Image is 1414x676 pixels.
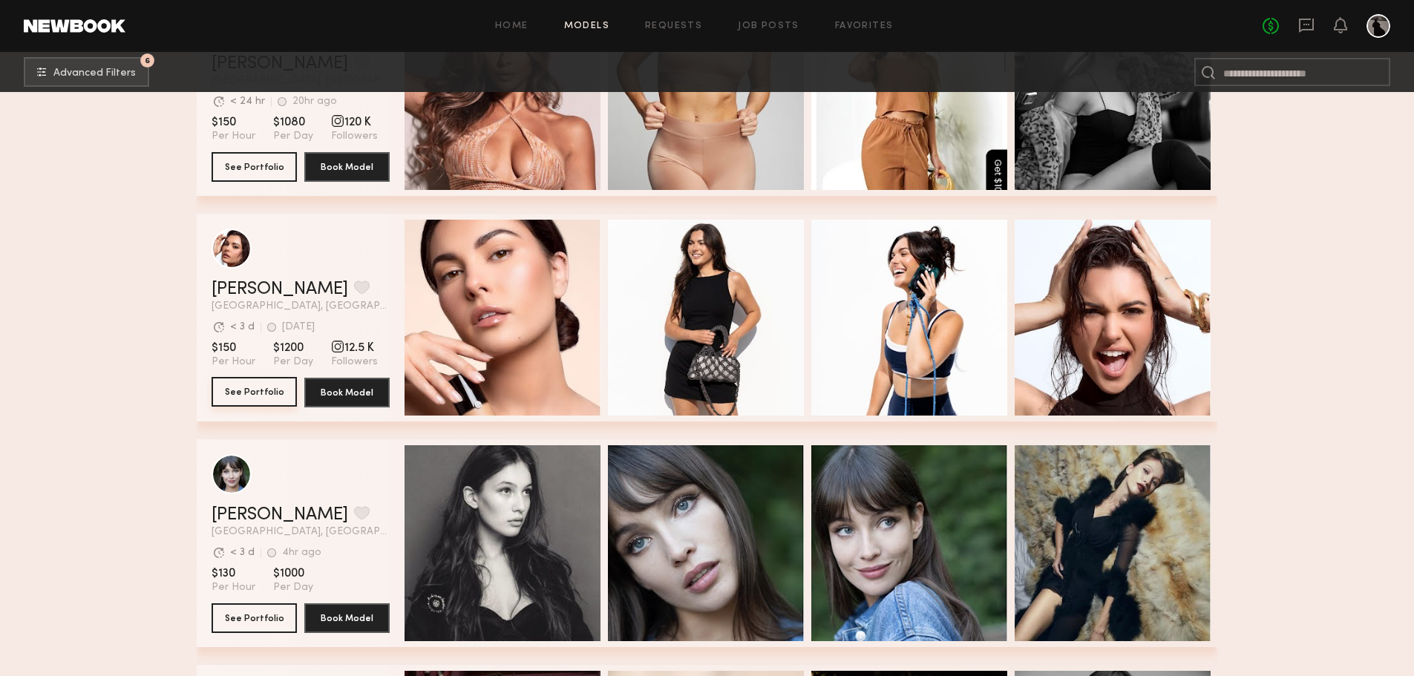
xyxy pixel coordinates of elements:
a: Favorites [835,22,894,31]
div: < 3 d [230,322,255,332]
span: Per Hour [212,581,255,594]
span: Per Hour [212,130,255,143]
span: Per Day [273,581,313,594]
span: Per Hour [212,355,255,369]
span: $150 [212,341,255,355]
span: [GEOGRAPHIC_DATA], [GEOGRAPHIC_DATA] [212,527,390,537]
span: [GEOGRAPHIC_DATA], [GEOGRAPHIC_DATA] [212,301,390,312]
a: Requests [645,22,702,31]
span: $150 [212,115,255,130]
a: Models [564,22,609,31]
a: [PERSON_NAME] [212,280,348,298]
button: See Portfolio [212,377,297,407]
span: 12.5 K [331,341,378,355]
button: Book Model [304,603,390,633]
span: Advanced Filters [53,68,136,79]
button: Book Model [304,378,390,407]
span: Followers [331,355,378,369]
a: Home [495,22,528,31]
div: < 24 hr [230,96,265,107]
span: Per Day [273,355,313,369]
button: See Portfolio [212,152,297,182]
div: [DATE] [282,322,315,332]
button: Book Model [304,152,390,182]
span: 120 K [331,115,378,130]
span: $130 [212,566,255,581]
a: See Portfolio [212,378,297,407]
span: Per Day [273,130,313,143]
span: $1080 [273,115,313,130]
span: Followers [331,130,378,143]
span: $1000 [273,566,313,581]
button: 6Advanced Filters [24,57,149,87]
a: Job Posts [738,22,799,31]
span: 6 [145,57,150,64]
button: See Portfolio [212,603,297,633]
div: < 3 d [230,548,255,558]
span: $1200 [273,341,313,355]
a: [PERSON_NAME] [212,506,348,524]
div: 4hr ago [282,548,321,558]
div: 20hr ago [292,96,337,107]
